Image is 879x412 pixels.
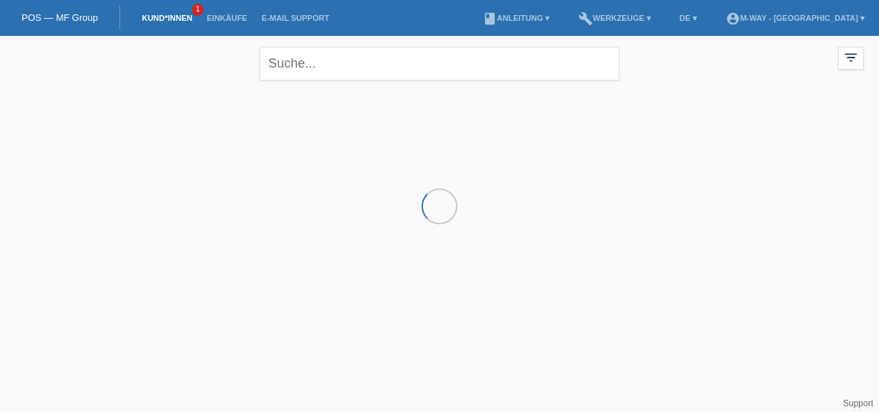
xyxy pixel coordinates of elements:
[843,398,873,408] a: Support
[135,14,199,22] a: Kund*innen
[719,14,872,22] a: account_circlem-way - [GEOGRAPHIC_DATA] ▾
[199,14,254,22] a: Einkäufe
[475,14,557,22] a: bookAnleitung ▾
[578,12,593,26] i: build
[673,14,704,22] a: DE ▾
[483,12,497,26] i: book
[571,14,658,22] a: buildWerkzeuge ▾
[260,47,619,81] input: Suche...
[192,4,204,16] span: 1
[726,12,740,26] i: account_circle
[22,12,98,23] a: POS — MF Group
[255,14,337,22] a: E-Mail Support
[843,50,859,65] i: filter_list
